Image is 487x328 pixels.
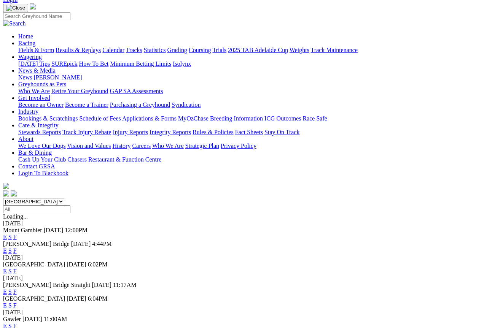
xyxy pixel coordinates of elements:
[112,143,131,149] a: History
[113,282,137,288] span: 11:17AM
[3,220,484,227] div: [DATE]
[18,115,484,122] div: Industry
[235,129,263,135] a: Fact Sheets
[18,136,33,142] a: About
[18,88,484,95] div: Greyhounds as Pets
[65,101,108,108] a: Become a Trainer
[3,234,7,240] a: E
[3,254,484,261] div: [DATE]
[3,309,484,316] div: [DATE]
[67,261,86,268] span: [DATE]
[92,282,111,288] span: [DATE]
[8,288,12,295] a: S
[110,88,163,94] a: GAP SA Assessments
[290,47,309,53] a: Weights
[311,47,358,53] a: Track Maintenance
[18,74,484,81] div: News & Media
[13,234,17,240] a: F
[18,40,35,46] a: Racing
[3,275,484,282] div: [DATE]
[221,143,256,149] a: Privacy Policy
[3,205,70,213] input: Select date
[18,156,66,163] a: Cash Up Your Club
[264,115,301,122] a: ICG Outcomes
[18,115,78,122] a: Bookings & Scratchings
[113,129,148,135] a: Injury Reports
[189,47,211,53] a: Coursing
[173,60,191,67] a: Isolynx
[18,129,61,135] a: Stewards Reports
[51,60,77,67] a: SUREpick
[8,302,12,309] a: S
[13,288,17,295] a: F
[88,261,108,268] span: 6:02PM
[3,4,28,12] button: Toggle navigation
[178,115,208,122] a: MyOzChase
[3,183,9,189] img: logo-grsa-white.png
[167,47,187,53] a: Grading
[18,47,484,54] div: Racing
[18,101,484,108] div: Get Involved
[185,143,219,149] a: Strategic Plan
[18,143,484,149] div: About
[18,122,59,128] a: Care & Integrity
[88,295,108,302] span: 6:04PM
[126,47,142,53] a: Tracks
[264,129,299,135] a: Stay On Track
[11,190,17,196] img: twitter.svg
[18,156,484,163] div: Bar & Dining
[79,115,121,122] a: Schedule of Fees
[18,33,33,40] a: Home
[144,47,166,53] a: Statistics
[92,241,112,247] span: 4:44PM
[79,60,109,67] a: How To Bet
[67,156,161,163] a: Chasers Restaurant & Function Centre
[71,241,91,247] span: [DATE]
[212,47,226,53] a: Trials
[8,268,12,274] a: S
[3,227,42,233] span: Mount Gambier
[132,143,151,149] a: Careers
[67,295,86,302] span: [DATE]
[3,316,21,322] span: Gawler
[3,213,28,220] span: Loading...
[51,88,108,94] a: Retire Your Greyhound
[56,47,101,53] a: Results & Replays
[3,247,7,254] a: E
[3,12,70,20] input: Search
[3,288,7,295] a: E
[193,129,234,135] a: Rules & Policies
[33,74,82,81] a: [PERSON_NAME]
[3,268,7,274] a: E
[210,115,263,122] a: Breeding Information
[18,143,65,149] a: We Love Our Dogs
[18,95,50,101] a: Get Involved
[13,247,17,254] a: F
[18,149,52,156] a: Bar & Dining
[3,190,9,196] img: facebook.svg
[13,302,17,309] a: F
[62,129,111,135] a: Track Injury Rebate
[18,60,484,67] div: Wagering
[152,143,184,149] a: Who We Are
[18,60,50,67] a: [DATE] Tips
[302,115,327,122] a: Race Safe
[18,67,56,74] a: News & Media
[122,115,177,122] a: Applications & Forms
[18,54,42,60] a: Wagering
[8,234,12,240] a: S
[18,74,32,81] a: News
[18,170,68,176] a: Login To Blackbook
[3,282,90,288] span: [PERSON_NAME] Bridge Straight
[18,129,484,136] div: Care & Integrity
[18,81,66,87] a: Greyhounds as Pets
[13,268,17,274] a: F
[44,227,64,233] span: [DATE]
[18,163,55,170] a: Contact GRSA
[44,316,67,322] span: 11:00AM
[30,3,36,10] img: logo-grsa-white.png
[3,241,70,247] span: [PERSON_NAME] Bridge
[150,129,191,135] a: Integrity Reports
[3,295,65,302] span: [GEOGRAPHIC_DATA]
[18,47,54,53] a: Fields & Form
